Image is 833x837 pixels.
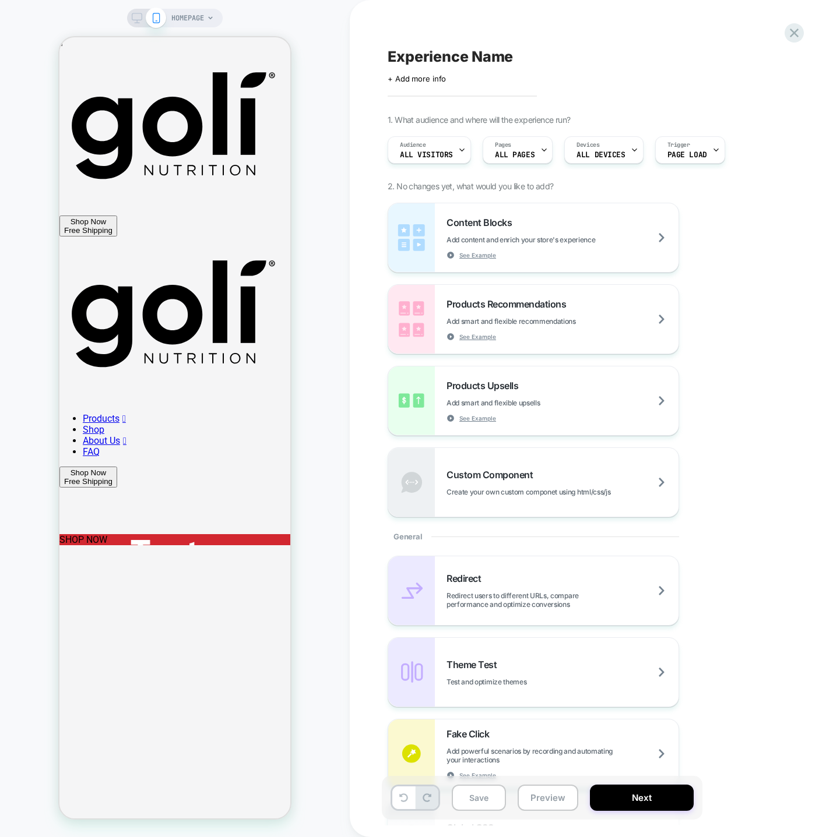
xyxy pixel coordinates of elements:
span: All Visitors [400,151,453,159]
span: Experience Name [388,48,513,65]
span: + Add more info [388,74,446,83]
span: Content Blocks [447,217,518,228]
span: Trigger [667,141,690,149]
span: Products Upsells [447,380,524,391]
span: Theme Test [447,659,502,670]
button: Save [452,785,506,811]
div: Free Shipping [5,189,53,197]
button: Preview [518,785,578,811]
span: Custom Component [447,469,539,481]
span: Add powerful scenarios by recording and automating your interactions [447,747,679,764]
a: Products [23,376,66,387]
span: See Example [459,771,496,779]
span: 1. What audience and where will the experience run? [388,115,570,125]
a: FAQ [23,409,40,420]
span: Add smart and flexible upsells [447,398,598,407]
span: Devices [577,141,599,149]
span: Products Recommendations [447,298,572,310]
span: Page Load [667,151,707,159]
span: Create your own custom componet using html/css/js [447,488,669,496]
span: 2. No changes yet, what would you like to add? [388,181,553,191]
span: ALL DEVICES [577,151,625,159]
span: See Example [459,251,496,259]
button: Next [590,785,694,811]
a: Shop [23,387,45,398]
span: Add smart and flexible recommendations [447,317,634,326]
span: Fake Click [447,728,495,740]
span: HOMEPAGE [171,9,204,27]
span: Test and optimize themes [447,677,585,686]
div: General [388,517,679,556]
span: Redirect [447,573,487,584]
span: ALL PAGES [495,151,535,159]
span: See Example [459,333,496,341]
span: Pages [495,141,511,149]
div: Free Shipping [5,440,53,448]
span: Redirect users to different URLs, compare performance and optimize conversions [447,591,679,609]
div: Shop Now [5,180,53,189]
span: Add content and enrich your store's experience [447,235,653,244]
span: Audience [400,141,426,149]
div: Shop Now [5,431,53,440]
span: See Example [459,414,496,422]
a: About Us [23,398,67,409]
